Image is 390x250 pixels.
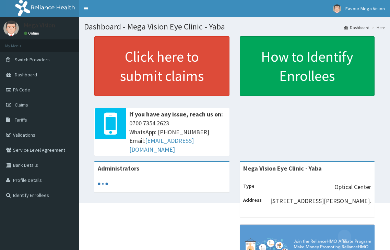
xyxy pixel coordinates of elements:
a: How to Identify Enrollees [240,36,375,96]
svg: audio-loading [98,179,108,189]
span: Dashboard [15,72,37,78]
b: If you have any issue, reach us on: [129,110,223,118]
a: Click here to submit claims [94,36,229,96]
p: Optical Center [334,183,371,191]
a: Dashboard [344,25,369,30]
span: Tariffs [15,117,27,123]
img: User Image [3,21,19,36]
span: Claims [15,102,28,108]
li: Here [370,25,385,30]
p: [STREET_ADDRESS][PERSON_NAME]. [270,197,371,205]
p: Mega Vision [24,22,55,28]
b: Type [243,183,255,189]
span: Switch Providers [15,57,50,63]
h1: Dashboard - Mega Vision Eye Clinic - Yaba [84,22,385,31]
a: Online [24,31,40,36]
span: Favour Mega Vision [345,5,385,12]
img: User Image [333,4,341,13]
b: Address [243,197,262,203]
a: [EMAIL_ADDRESS][DOMAIN_NAME] [129,137,194,153]
strong: Mega Vision Eye Clinic - Yaba [243,164,322,172]
span: 0700 7354 2623 WhatsApp: [PHONE_NUMBER] Email: [129,119,226,154]
b: Administrators [98,164,139,172]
